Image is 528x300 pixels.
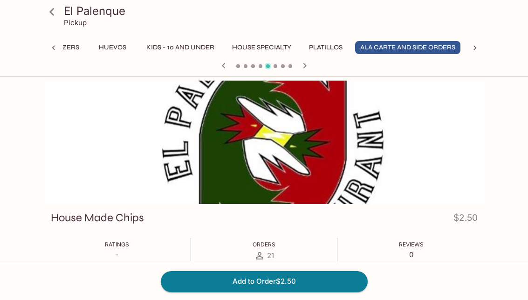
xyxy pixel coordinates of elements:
button: Platillos [304,41,348,54]
h3: House Made Chips [51,211,144,225]
button: Add to Order$2.50 [161,271,368,292]
h4: $2.50 [453,211,478,229]
p: - [105,250,129,259]
p: Pickup [64,18,87,27]
span: Orders [253,241,275,248]
span: Reviews [399,241,424,248]
button: Huevos [92,41,134,54]
p: 0 [399,250,424,259]
div: House Made Chips [44,81,484,204]
h3: El Palenque [64,4,480,18]
span: Ratings [105,241,129,248]
button: House Specialty [227,41,296,54]
span: 21 [267,251,274,260]
button: Kids - 10 and Under [141,41,219,54]
button: Ala Carte and Side Orders [355,41,460,54]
